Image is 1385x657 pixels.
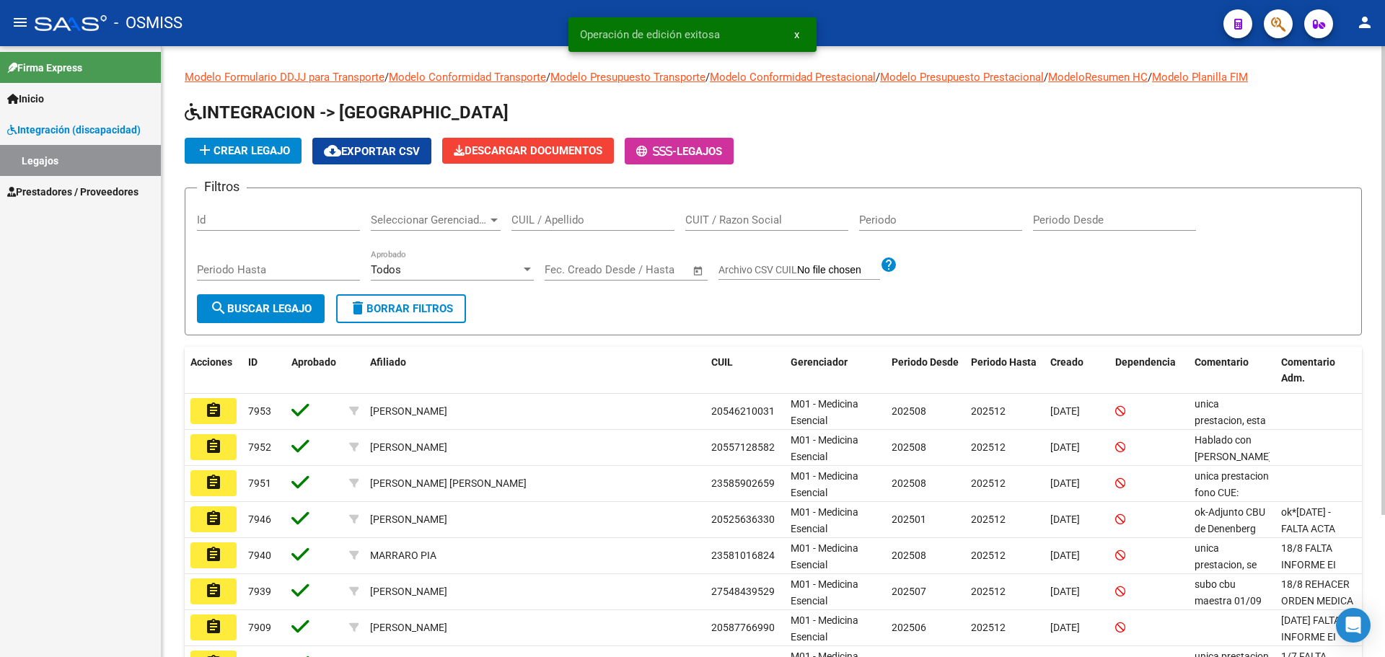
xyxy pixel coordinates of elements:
span: 7939 [248,586,271,597]
span: M01 - Medicina Esencial [791,542,858,570]
mat-icon: cloud_download [324,142,341,159]
span: Legajos [677,145,722,158]
div: [PERSON_NAME] [PERSON_NAME] [370,475,527,492]
span: CUIL [711,356,733,368]
span: 20525636330 [711,513,775,525]
button: Open calendar [690,263,707,279]
mat-icon: assignment [205,510,222,527]
span: 202512 [971,477,1006,489]
div: [PERSON_NAME] [370,511,447,528]
span: 202507 [892,586,926,597]
button: Crear Legajo [185,138,302,164]
div: [PERSON_NAME] [370,619,447,636]
button: x [783,22,811,48]
span: 202508 [892,550,926,561]
span: 202512 [971,405,1006,417]
datatable-header-cell: Comentario Adm. [1275,347,1362,394]
mat-icon: help [880,256,897,273]
span: 202501 [892,513,926,525]
span: Crear Legajo [196,144,290,157]
datatable-header-cell: Creado [1045,347,1109,394]
button: Borrar Filtros [336,294,466,323]
span: Seleccionar Gerenciador [371,213,488,226]
mat-icon: assignment [205,582,222,599]
datatable-header-cell: Acciones [185,347,242,394]
span: Firma Express [7,60,82,76]
span: unica prestacion, se adjunta car + cue [1195,542,1257,603]
span: 202512 [971,586,1006,597]
span: 27548439529 [711,586,775,597]
span: M01 - Medicina Esencial [791,398,858,426]
mat-icon: assignment [205,618,222,635]
button: Buscar Legajo [197,294,325,323]
span: Comentario [1195,356,1249,368]
span: ID [248,356,258,368]
span: 20546210031 [711,405,775,417]
span: 7940 [248,550,271,561]
span: Descargar Documentos [454,144,602,157]
datatable-header-cell: Afiliado [364,347,705,394]
mat-icon: person [1356,14,1373,31]
span: Exportar CSV [324,145,420,158]
mat-icon: delete [349,299,366,317]
span: 202506 [892,622,926,633]
span: Dependencia [1115,356,1176,368]
span: - [636,145,677,158]
span: Gerenciador [791,356,848,368]
span: [DATE] [1050,405,1080,417]
span: unica prestacion fono CUE: 820260200 [1195,470,1269,515]
span: x [794,28,799,41]
span: 7952 [248,441,271,453]
span: 7951 [248,477,271,489]
span: 7946 [248,513,271,525]
span: INTEGRACION -> [GEOGRAPHIC_DATA] [185,102,509,123]
span: ok-Adjunto CBU de Denenberg (transportista) + doc del transporte pendiente ok-Adjunto AC ACUERDO ... [1195,506,1269,632]
span: 202512 [971,441,1006,453]
mat-icon: assignment [205,438,222,455]
span: 202508 [892,477,926,489]
span: [DATE] [1050,586,1080,597]
span: 7953 [248,405,271,417]
datatable-header-cell: Periodo Desde [886,347,965,394]
a: Modelo Presupuesto Prestacional [880,71,1044,84]
mat-icon: assignment [205,474,222,491]
mat-icon: menu [12,14,29,31]
div: MARRARO PIA [370,547,436,564]
span: 202508 [892,405,926,417]
button: Descargar Documentos [442,138,614,164]
span: Afiliado [370,356,406,368]
span: M01 - Medicina Esencial [791,578,858,607]
button: -Legajos [625,138,734,164]
span: M01 - Medicina Esencial [791,614,858,643]
span: 23585902659 [711,477,775,489]
a: Modelo Conformidad Prestacional [710,71,876,84]
input: Fecha fin [616,263,686,276]
span: Archivo CSV CUIL [718,264,797,275]
div: [PERSON_NAME] [370,439,447,456]
datatable-header-cell: Aprobado [286,347,343,394]
span: subo cbu maestra 01/09 [1195,578,1262,607]
input: Archivo CSV CUIL [797,264,880,277]
span: 20587766990 [711,622,775,633]
span: Prestadores / Proveedores [7,184,138,200]
mat-icon: assignment [205,402,222,419]
span: - OSMISS [114,7,183,39]
a: Modelo Conformidad Transporte [389,71,546,84]
span: unica prestacion, esta el CAR + CUE [1195,398,1266,443]
span: Hablado con Marisa, los pedidos medicos son anteriores a la emision del CUD 28/08 [1195,434,1274,544]
span: Todos [371,263,401,276]
a: Modelo Planilla FIM [1152,71,1248,84]
datatable-header-cell: Periodo Hasta [965,347,1045,394]
h3: Filtros [197,177,247,197]
span: Aprobado [291,356,336,368]
span: Inicio [7,91,44,107]
div: [PERSON_NAME] [370,583,447,600]
span: 20557128582 [711,441,775,453]
button: Exportar CSV [312,138,431,164]
a: Modelo Presupuesto Transporte [550,71,705,84]
span: Periodo Desde [892,356,959,368]
datatable-header-cell: Dependencia [1109,347,1189,394]
datatable-header-cell: Gerenciador [785,347,886,394]
datatable-header-cell: CUIL [705,347,785,394]
span: Acciones [190,356,232,368]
